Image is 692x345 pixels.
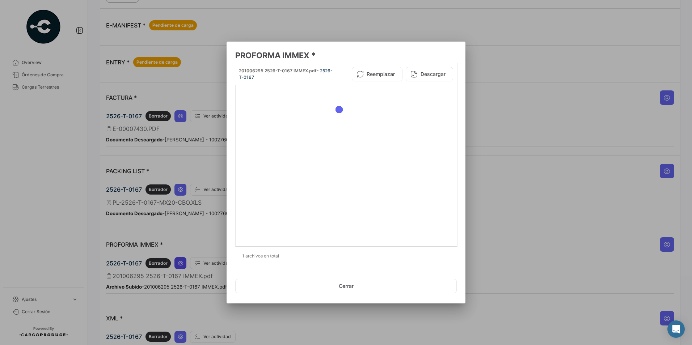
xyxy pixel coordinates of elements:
span: 201006295 2526-T-0167 IMMEX.pdf [239,68,317,73]
div: 1 archivos en total [235,247,457,265]
button: Reemplazar [352,67,402,81]
div: Abrir Intercom Messenger [667,320,685,338]
h3: PROFORMA IMMEX * [235,50,457,60]
button: Cerrar [235,279,457,293]
button: Descargar [406,67,453,81]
